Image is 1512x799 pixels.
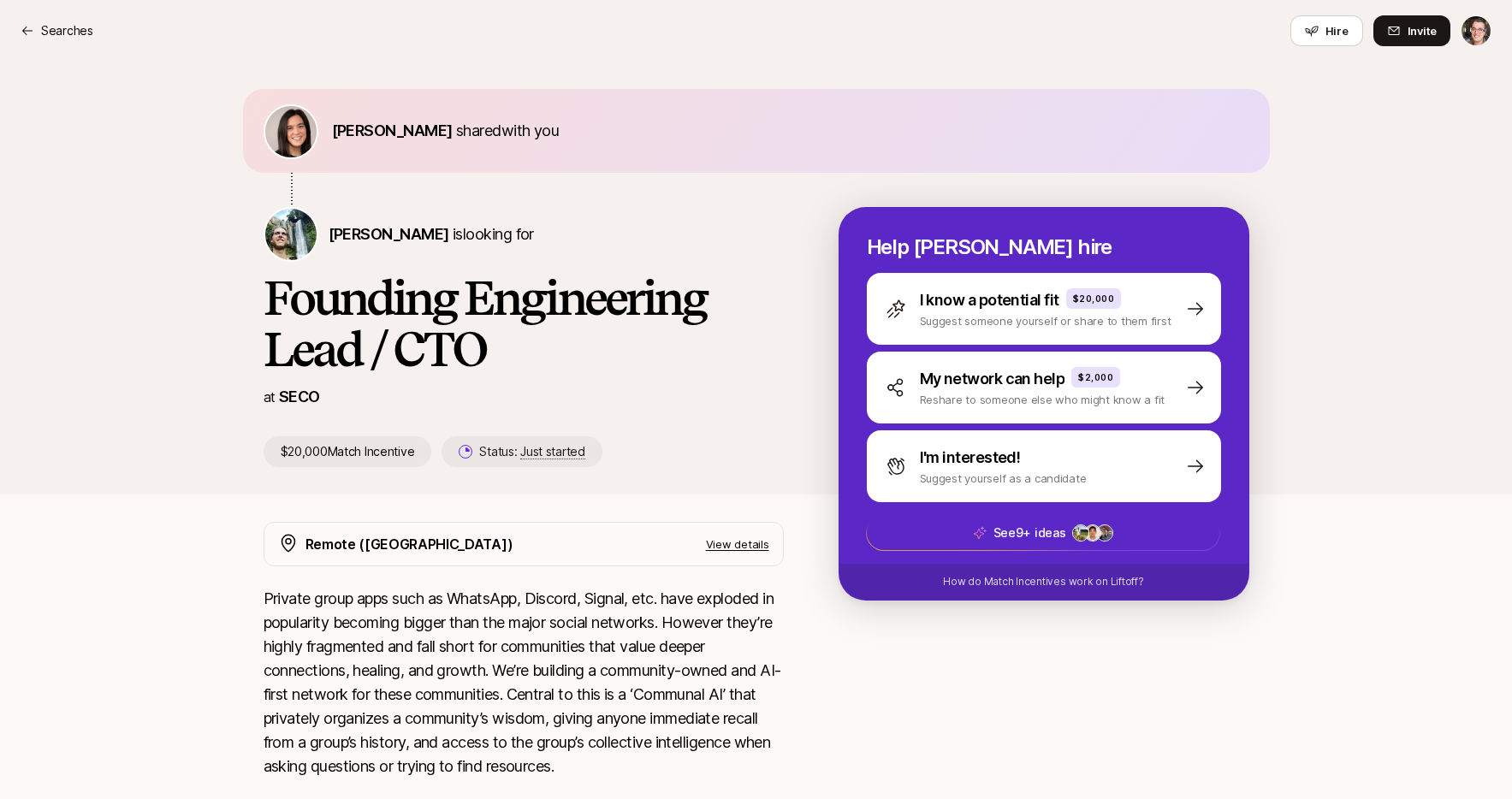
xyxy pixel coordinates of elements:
span: [PERSON_NAME] [332,121,453,139]
p: shared [332,119,566,143]
p: See 9+ ideas [993,523,1065,543]
h1: Founding Engineering Lead / CTO [264,272,784,375]
p: $20,000 Match Incentive [264,436,432,467]
p: Reshare to someone else who might know a fit [920,391,1165,408]
img: Eric Smith [1462,16,1491,45]
p: at [264,386,276,408]
span: with you [501,121,560,139]
p: Help [PERSON_NAME] hire [867,235,1221,259]
span: Hire [1325,22,1349,39]
p: Status: [479,441,584,462]
p: How do Match Incentives work on Liftoff? [943,574,1143,589]
p: Private group apps such as WhatsApp, Discord, Signal, etc. have exploded in popularity becoming b... [264,587,784,778]
p: View details [706,536,769,553]
img: c3894d86_b3f1_4e23_a0e4_4d923f503b0e.jpg [1085,525,1100,541]
img: 71d7b91d_d7cb_43b4_a7ea_a9b2f2cc6e03.jpg [265,106,317,157]
button: Eric Smith [1461,15,1491,46]
button: Hire [1290,15,1363,46]
p: SECO [279,385,320,409]
p: Searches [41,21,93,41]
img: Carter Cleveland [265,209,317,260]
img: 23676b67_9673_43bb_8dff_2aeac9933bfb.jpg [1073,525,1088,541]
button: Invite [1373,15,1450,46]
p: I know a potential fit [920,288,1059,312]
button: See9+ ideas [866,515,1220,551]
p: Suggest yourself as a candidate [920,470,1087,487]
p: $20,000 [1073,292,1115,305]
span: Just started [520,444,585,459]
p: $2,000 [1078,370,1113,384]
span: Invite [1408,22,1437,39]
p: My network can help [920,367,1065,391]
p: is looking for [329,222,534,246]
p: Suggest someone yourself or share to them first [920,312,1171,329]
p: I'm interested! [920,446,1021,470]
img: 9459f226_b952_4cdc_ade2_23b79d4c6f8c.jpg [1097,525,1112,541]
span: [PERSON_NAME] [329,225,449,243]
p: Remote ([GEOGRAPHIC_DATA]) [305,533,513,555]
